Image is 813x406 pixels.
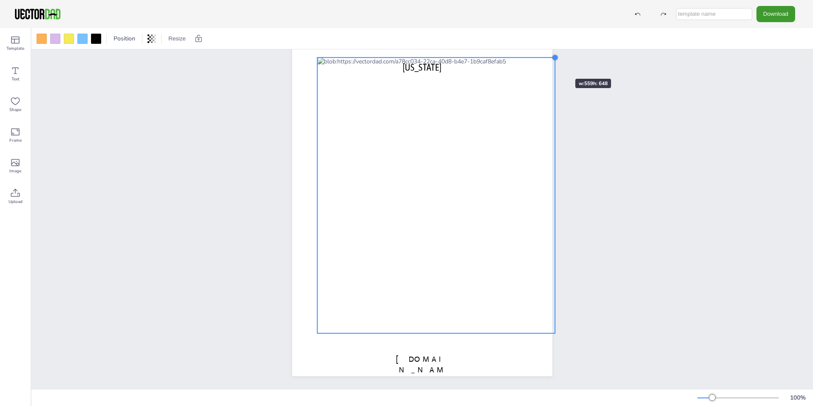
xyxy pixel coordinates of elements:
span: Shape [9,106,21,113]
span: Template [6,45,24,52]
span: [DOMAIN_NAME] [396,355,449,385]
img: VectorDad-1.png [14,8,62,20]
span: Text [11,76,20,83]
button: Resize [165,32,189,46]
span: Position [112,34,137,43]
button: Download [756,6,795,22]
div: 100 % [787,394,808,402]
span: Frame [9,137,22,144]
span: Upload [9,198,23,205]
input: template name [676,8,752,20]
div: w: 559 h: 648 [575,79,611,88]
span: Image [9,168,21,174]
